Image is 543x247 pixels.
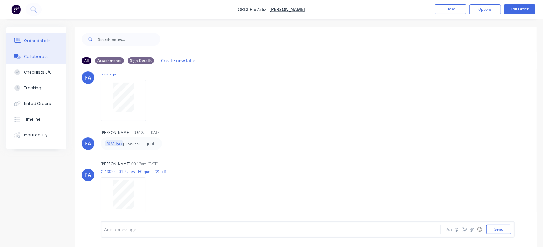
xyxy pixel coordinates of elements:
[504,4,535,14] button: Edit Order
[24,38,51,44] div: Order details
[101,130,130,135] div: [PERSON_NAME]
[85,74,91,81] div: FA
[11,5,21,14] img: Factory
[24,85,41,91] div: Tracking
[24,69,52,75] div: Checklists 0/0
[105,140,157,147] p: please see quote
[6,80,66,96] button: Tracking
[435,4,466,14] button: Close
[85,171,91,179] div: FA
[446,226,453,233] button: Aa
[476,226,483,233] button: ☺
[24,54,49,59] div: Collaborate
[128,57,154,64] div: Sign Details
[24,101,51,107] div: Linked Orders
[6,112,66,127] button: Timeline
[101,161,130,167] div: [PERSON_NAME]
[95,57,124,64] div: Attachments
[6,33,66,49] button: Order details
[6,49,66,64] button: Collaborate
[238,7,270,13] span: Order #2362 -
[101,71,152,77] p: alspec.pdf
[98,33,160,46] input: Search notes...
[131,130,161,135] div: - 09:12am [DATE]
[105,140,123,146] span: @Milyn
[6,127,66,143] button: Profitability
[82,57,91,64] div: All
[24,117,41,122] div: Timeline
[131,161,158,167] div: 09:12am [DATE]
[101,169,166,174] p: Q-13022 - 01 Plates - FC-quote (2).pdf
[158,56,200,65] button: Create new label
[469,4,501,14] button: Options
[85,140,91,147] div: FA
[24,132,47,138] div: Profitability
[453,226,461,233] button: @
[6,96,66,112] button: Linked Orders
[6,64,66,80] button: Checklists 0/0
[486,225,511,234] button: Send
[270,7,305,13] a: [PERSON_NAME]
